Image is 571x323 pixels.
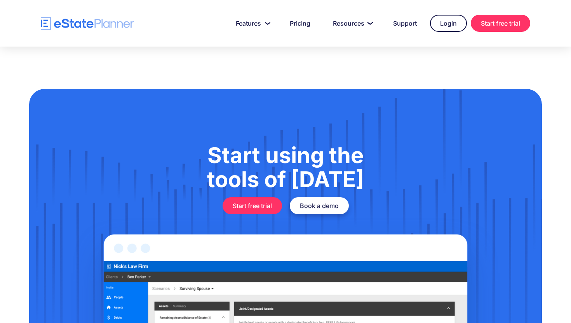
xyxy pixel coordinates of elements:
[290,197,349,214] a: Book a demo
[430,15,467,32] a: Login
[223,197,282,214] a: Start free trial
[280,16,320,31] a: Pricing
[99,1,123,7] span: Last Name
[68,143,503,191] h1: Start using the tools of [DATE]
[41,17,134,30] a: home
[226,16,277,31] a: Features
[324,16,380,31] a: Resources
[384,16,426,31] a: Support
[471,15,530,32] a: Start free trial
